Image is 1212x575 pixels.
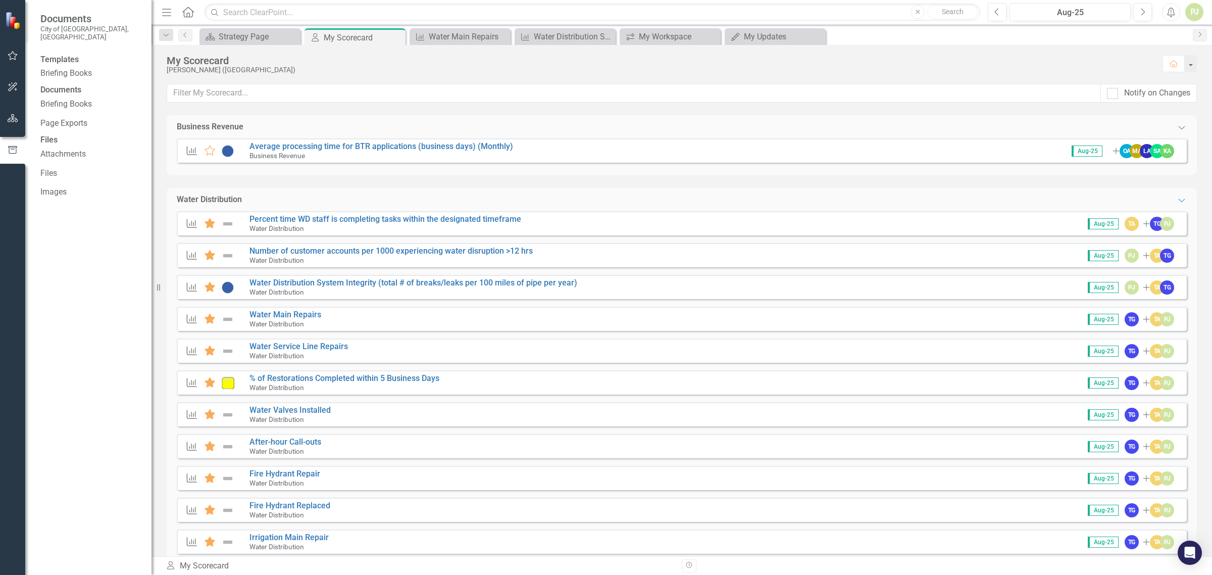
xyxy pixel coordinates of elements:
div: TA [1150,312,1164,326]
div: TA [1150,344,1164,358]
span: Aug-25 [1088,537,1119,548]
div: PJ [1160,376,1174,390]
a: Water Main Repairs [249,310,321,319]
input: Filter My Scorecard... [167,84,1101,103]
div: TA [1150,249,1164,263]
div: Business Revenue [177,121,243,133]
a: My Workspace [622,30,718,43]
div: TA [1150,280,1164,295]
div: Water Main Repairs [429,30,508,43]
a: Water Main Repairs [412,30,508,43]
div: TG [1160,280,1174,295]
div: Aug-25 [1013,7,1127,19]
a: Water Distribution System Integrity (total # of breaks/leaks per 100 miles of pipe per year) [249,278,577,287]
div: Strategy Page [219,30,298,43]
div: My Updates [744,30,823,43]
a: Water Valves Installed [249,405,331,415]
span: Aug-25 [1088,218,1119,229]
a: Water Service Line Repairs [249,342,348,351]
div: OA [1120,144,1134,158]
div: PJ [1160,440,1174,454]
div: PJ [1160,312,1174,326]
div: My Workspace [639,30,718,43]
div: TG [1160,249,1174,263]
div: My Scorecard [324,31,403,44]
div: TG [1125,440,1139,454]
a: Water Distribution System Integrity (total # of breaks/leaks per 100 miles of pipe per year) [517,30,613,43]
a: Attachments [40,149,141,160]
span: Aug-25 [1088,441,1119,452]
img: Not Defined [221,504,234,516]
div: TA [1150,535,1164,549]
span: Aug-25 [1088,346,1119,357]
div: PJ [1160,344,1174,358]
div: PJ [1125,249,1139,263]
a: My Updates [727,30,823,43]
button: Search [927,5,978,19]
small: City of [GEOGRAPHIC_DATA], [GEOGRAPHIC_DATA] [40,25,141,41]
div: [PERSON_NAME] ([GEOGRAPHIC_DATA]) [167,66,1152,74]
span: Aug-25 [1088,409,1119,420]
img: Not Defined [221,313,234,325]
a: % of Restorations Completed within 5 Business Days [249,373,439,383]
div: TA [1150,376,1164,390]
div: SA [1150,144,1164,158]
img: No Information [221,145,234,157]
div: TA [1150,503,1164,517]
span: Aug-25 [1088,473,1119,484]
div: TG [1125,312,1139,326]
div: TG [1125,376,1139,390]
span: Aug-25 [1088,250,1119,261]
input: Search ClearPoint... [205,4,980,21]
a: Strategy Page [202,30,298,43]
small: Water Distribution [249,543,304,551]
img: Not Defined [221,345,234,357]
div: TG [1125,344,1139,358]
small: Water Distribution [249,415,304,423]
div: TG [1125,503,1139,517]
small: Water Distribution [249,288,304,296]
a: After-hour Call-outs [249,437,321,447]
span: Search [942,8,964,16]
div: TG [1150,217,1164,231]
img: Not Defined [221,441,234,453]
img: Slightly below target [221,377,234,389]
div: TA [1150,408,1164,422]
div: Files [40,134,141,146]
a: Average processing time for BTR applications (business days) (Monthly) [249,141,513,151]
img: No Information [221,281,234,294]
span: Aug-25 [1088,282,1119,293]
div: TA [1150,471,1164,486]
div: KA [1160,144,1174,158]
a: Briefing Books [40,68,141,79]
small: Water Distribution [249,479,304,487]
img: Not Defined [221,536,234,548]
span: Aug-25 [1088,505,1119,516]
div: Open Intercom Messenger [1178,541,1202,565]
div: Templates [40,54,141,66]
div: My Scorecard [167,55,1152,66]
div: MA [1130,144,1144,158]
small: Water Distribution [249,224,304,232]
div: TG [1125,535,1139,549]
span: Aug-25 [1072,146,1102,157]
div: Notify on Changes [1124,87,1190,99]
a: Percent time WD staff is completing tasks within the designated timeframe [249,214,521,224]
div: Water Distribution [177,194,242,206]
div: LA [1140,144,1154,158]
a: Briefing Books [40,99,141,110]
span: Documents [40,13,141,25]
a: Irrigation Main Repair [249,533,329,542]
span: Aug-25 [1088,314,1119,325]
img: ClearPoint Strategy [5,12,23,29]
button: PJ [1185,3,1203,21]
img: Not Defined [221,409,234,421]
div: TG [1125,408,1139,422]
div: TA [1150,440,1164,454]
small: Water Distribution [249,320,304,328]
small: Water Distribution [249,352,304,360]
img: Not Defined [221,218,234,230]
span: Aug-25 [1088,377,1119,389]
a: Page Exports [40,118,141,129]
